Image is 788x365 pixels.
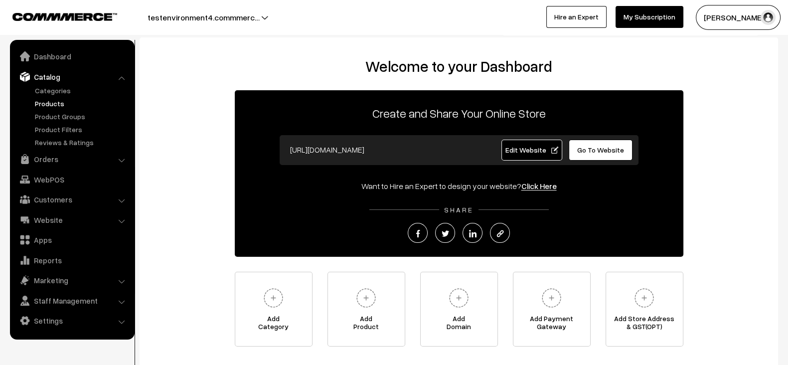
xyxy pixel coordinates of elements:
span: Go To Website [577,146,624,154]
a: Add Store Address& GST(OPT) [606,272,683,347]
button: testenvironment4.commmerc… [113,5,295,30]
a: WebPOS [12,171,131,188]
a: Click Here [521,181,557,191]
img: plus.svg [445,284,473,312]
a: Catalog [12,68,131,86]
a: Staff Management [12,292,131,310]
img: user [761,10,776,25]
p: Create and Share Your Online Store [235,104,683,122]
a: Categories [32,85,131,96]
a: Product Groups [32,111,131,122]
a: Edit Website [501,140,562,161]
a: Hire an Expert [546,6,607,28]
a: Marketing [12,271,131,289]
img: COMMMERCE [12,13,117,20]
div: Want to Hire an Expert to design your website? [235,180,683,192]
span: SHARE [439,205,478,214]
a: AddDomain [420,272,498,347]
a: Apps [12,231,131,249]
span: Add Domain [421,315,497,335]
span: Add Payment Gateway [513,315,590,335]
a: Reviews & Ratings [32,137,131,148]
span: Edit Website [505,146,558,154]
a: Reports [12,251,131,269]
button: [PERSON_NAME] [696,5,781,30]
a: COMMMERCE [12,10,100,22]
img: plus.svg [538,284,565,312]
a: Orders [12,150,131,168]
a: Products [32,98,131,109]
a: My Subscription [616,6,683,28]
a: Settings [12,312,131,330]
span: Add Store Address & GST(OPT) [606,315,683,335]
a: AddProduct [327,272,405,347]
a: Go To Website [569,140,633,161]
span: Add Product [328,315,405,335]
a: Customers [12,190,131,208]
img: plus.svg [630,284,658,312]
a: AddCategory [235,272,313,347]
a: Website [12,211,131,229]
img: plus.svg [260,284,287,312]
a: Dashboard [12,47,131,65]
a: Add PaymentGateway [513,272,591,347]
h2: Welcome to your Dashboard [150,57,768,75]
span: Add Category [235,315,312,335]
a: Product Filters [32,124,131,135]
img: plus.svg [352,284,380,312]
